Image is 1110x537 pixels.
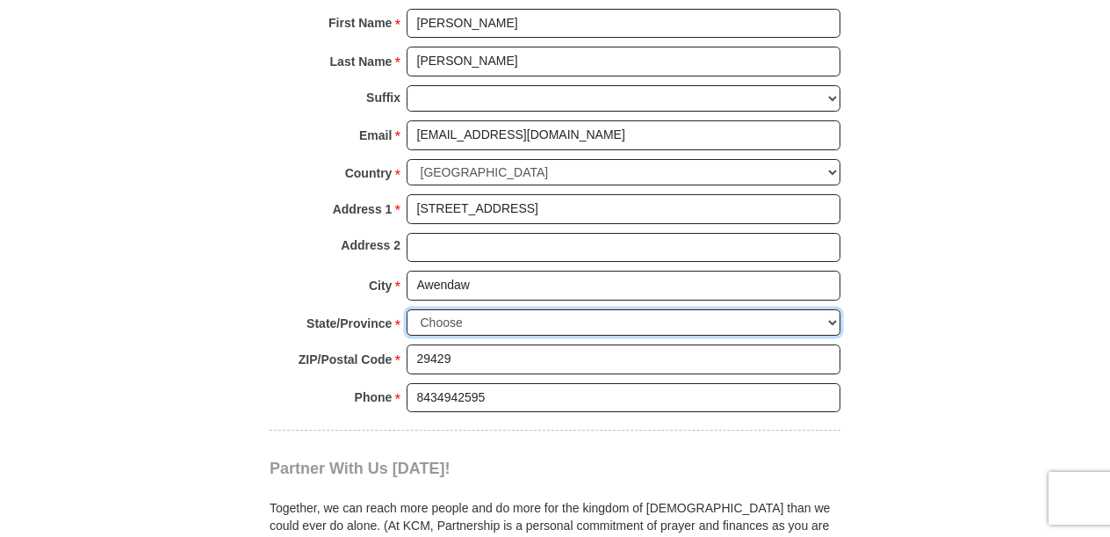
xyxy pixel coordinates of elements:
strong: Address 1 [333,197,393,221]
strong: State/Province [306,311,392,336]
strong: Last Name [330,49,393,74]
strong: Suffix [366,85,400,110]
strong: Address 2 [341,233,400,258]
strong: Country [345,161,393,185]
strong: First Name [328,11,392,35]
strong: ZIP/Postal Code [299,347,393,372]
strong: City [369,273,392,298]
strong: Phone [355,385,393,410]
strong: Email [359,123,392,148]
span: Partner With Us [DATE]! [270,460,450,477]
